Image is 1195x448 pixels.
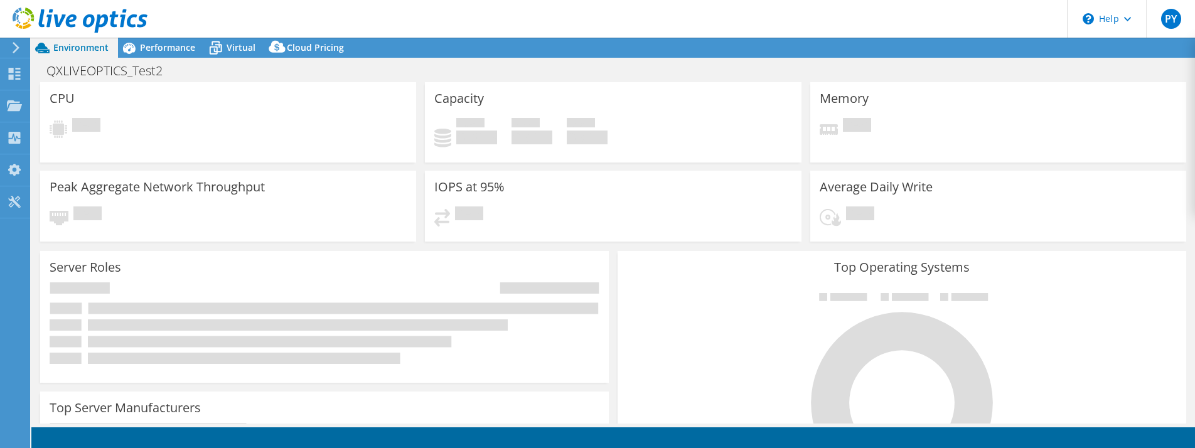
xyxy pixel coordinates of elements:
span: Pending [455,206,483,223]
span: Pending [843,118,871,135]
h4: 0 GiB [567,131,608,144]
h3: Server Roles [50,260,121,274]
h4: 0 GiB [456,131,497,144]
svg: \n [1083,13,1094,24]
span: Cloud Pricing [287,41,344,53]
h3: Peak Aggregate Network Throughput [50,180,265,194]
h3: Capacity [434,92,484,105]
h3: Top Server Manufacturers [50,401,201,415]
h3: CPU [50,92,75,105]
span: Performance [140,41,195,53]
h3: Top Operating Systems [627,260,1177,274]
h1: QXLIVEOPTICS_Test2 [41,64,182,78]
span: Environment [53,41,109,53]
h3: Memory [820,92,869,105]
span: Pending [846,206,874,223]
span: PY [1161,9,1181,29]
span: Pending [73,206,102,223]
h4: 0 GiB [512,131,552,144]
h3: IOPS at 95% [434,180,505,194]
span: Virtual [227,41,255,53]
span: Used [456,118,485,131]
h3: Average Daily Write [820,180,933,194]
span: Free [512,118,540,131]
span: Pending [72,118,100,135]
span: Total [567,118,595,131]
